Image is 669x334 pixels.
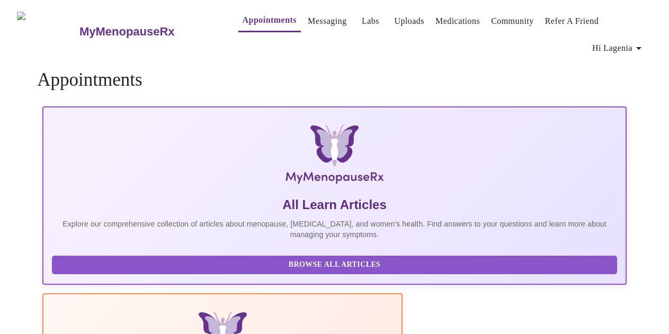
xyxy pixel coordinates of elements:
[541,11,603,32] button: Refer a Friend
[487,11,538,32] button: Community
[52,219,617,240] p: Explore our comprehensive collection of articles about menopause, [MEDICAL_DATA], and women's hea...
[63,258,606,272] span: Browse All Articles
[140,124,529,188] img: MyMenopauseRx Logo
[37,69,631,91] h4: Appointments
[52,256,617,274] button: Browse All Articles
[588,38,649,59] button: Hi Lagenia
[353,11,387,32] button: Labs
[17,12,78,51] img: MyMenopauseRx Logo
[435,14,480,29] a: Medications
[52,196,617,213] h5: All Learn Articles
[362,14,379,29] a: Labs
[238,10,301,32] button: Appointments
[308,14,346,29] a: Messaging
[79,25,175,39] h3: MyMenopauseRx
[431,11,484,32] button: Medications
[304,11,351,32] button: Messaging
[390,11,429,32] button: Uploads
[243,13,297,28] a: Appointments
[491,14,534,29] a: Community
[545,14,599,29] a: Refer a Friend
[394,14,424,29] a: Uploads
[78,13,217,50] a: MyMenopauseRx
[592,41,645,56] span: Hi Lagenia
[52,259,619,268] a: Browse All Articles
